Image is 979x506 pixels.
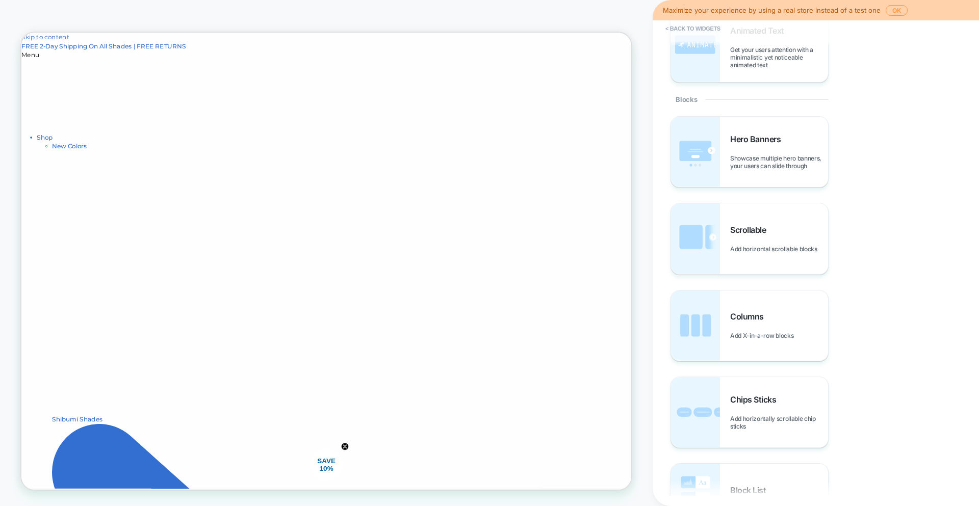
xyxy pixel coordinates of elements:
button: < Back to widgets [660,20,726,37]
span: Add X-in-a-row blocks [730,332,798,339]
div: Blocks [671,83,829,116]
span: Chips Sticks [730,394,781,405]
span: Scrollable [730,225,771,235]
span: Block List [730,485,771,495]
span: Hero Banners [730,134,786,144]
button: OK [886,5,908,16]
span: Columns [730,311,769,322]
a: Shop [20,135,214,145]
div: New Colors [41,146,813,158]
span: Get your users attention with a minimalistic yet noticeable animated text [730,46,828,69]
span: Showcase multiple hero banners, your users can slide through [730,154,828,170]
span: Add horizontally scrollable chip sticks [730,415,828,430]
span: Shop [20,135,42,145]
span: Add horizontal scrollable blocks [730,245,822,253]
